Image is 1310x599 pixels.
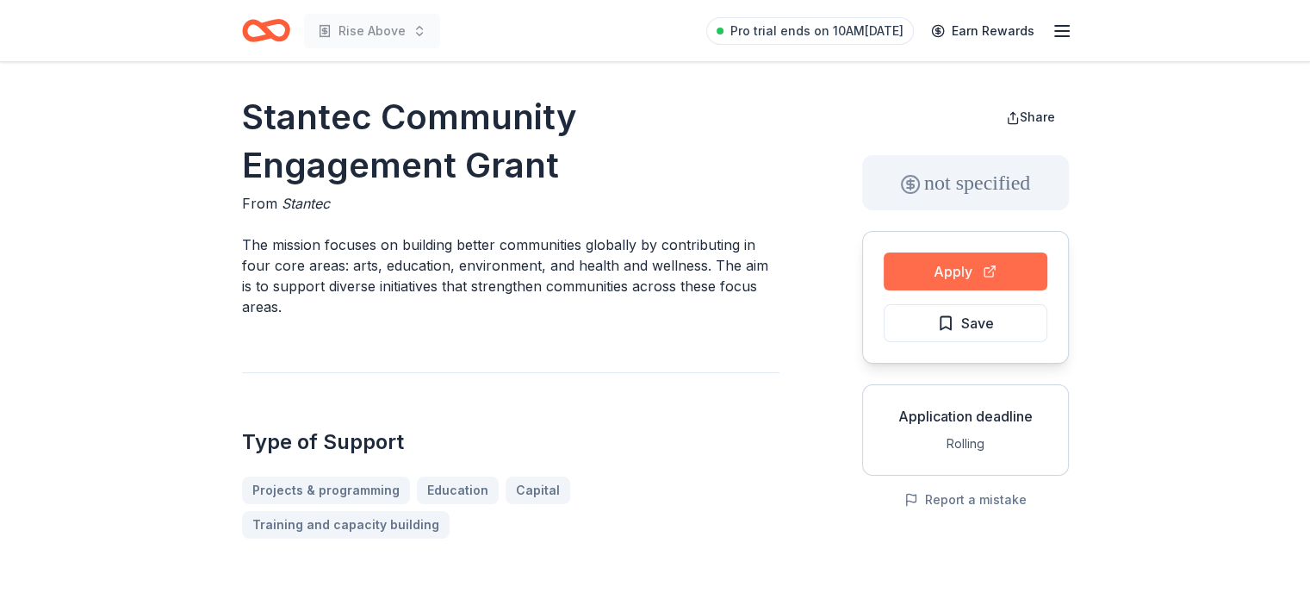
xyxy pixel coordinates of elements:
div: From [242,193,779,214]
a: Education [417,477,499,504]
a: Capital [506,477,570,504]
a: Home [242,10,290,51]
p: The mission focuses on building better communities globally by contributing in four core areas: a... [242,234,779,317]
a: Projects & programming [242,477,410,504]
span: Save [961,312,994,334]
span: Share [1020,109,1055,124]
span: Rise Above [338,21,406,41]
div: Rolling [877,434,1054,454]
h1: Stantec Community Engagement Grant [242,93,779,190]
a: Earn Rewards [921,16,1045,47]
button: Report a mistake [904,490,1027,510]
button: Share [992,100,1069,134]
span: Stantec [282,195,330,212]
button: Apply [884,253,1047,290]
div: not specified [862,155,1069,210]
span: Pro trial ends on 10AM[DATE] [730,21,903,41]
a: Pro trial ends on 10AM[DATE] [706,17,914,45]
button: Save [884,304,1047,342]
a: Training and capacity building [242,511,450,539]
button: Rise Above [304,14,440,48]
div: Application deadline [877,406,1054,427]
h2: Type of Support [242,428,779,456]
